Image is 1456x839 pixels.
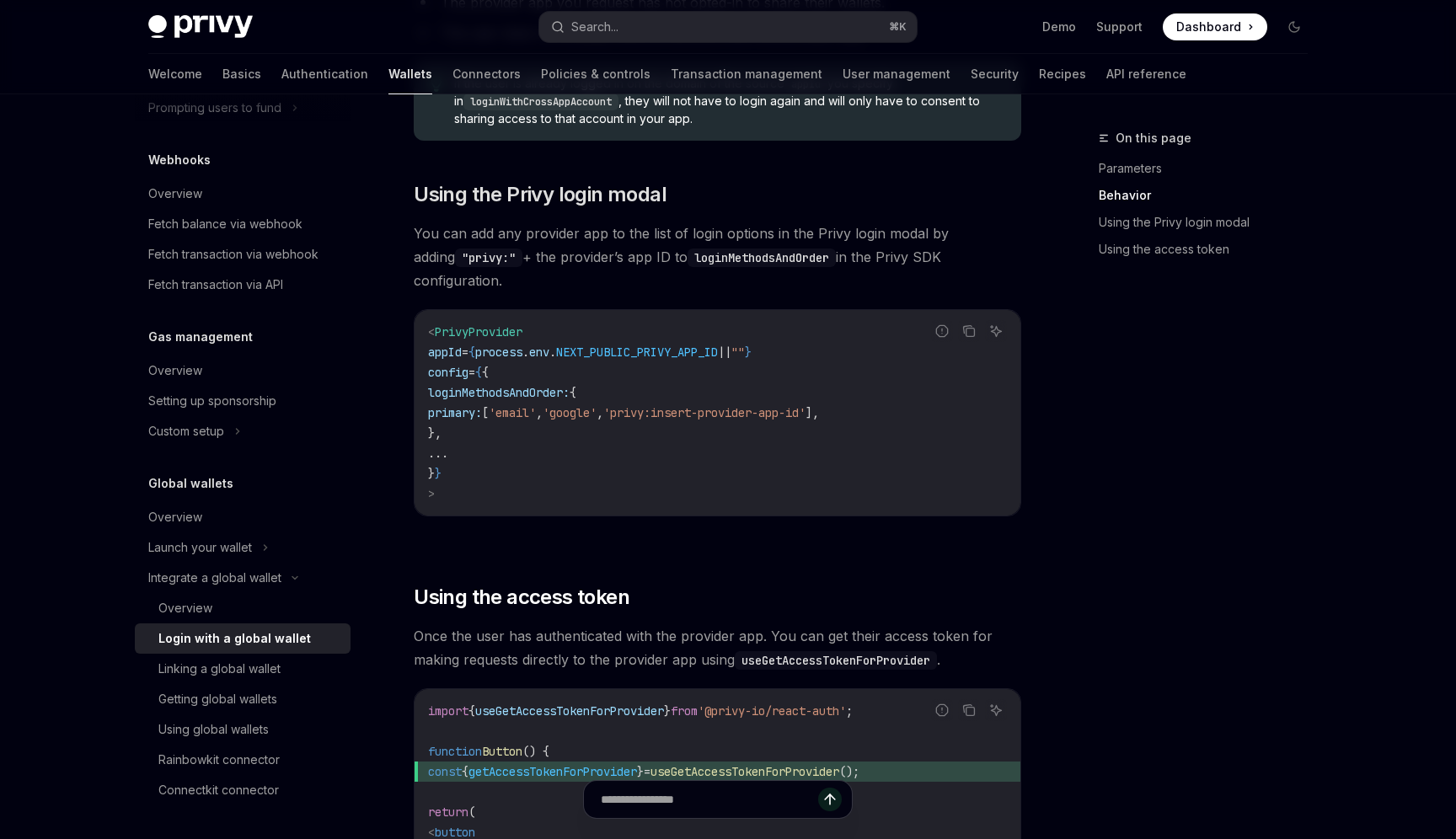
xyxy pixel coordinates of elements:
[428,744,482,759] span: function
[489,405,536,420] span: 'email'
[603,405,806,420] span: 'privy:insert-provider-app-id'
[428,425,442,441] span: },
[148,214,302,234] div: Fetch balance via webhook
[135,209,351,239] a: Fetch balance via webhook
[148,327,253,347] h5: Gas management
[985,699,1007,721] button: Ask AI
[843,54,950,94] a: User management
[731,345,745,360] span: ""
[958,320,980,342] button: Copy the contents from the code block
[463,94,618,110] code: loginWithCrossAppAccount
[428,446,448,461] span: ...
[931,320,953,342] button: Report incorrect code
[1099,155,1321,182] a: Parameters
[571,17,618,37] div: Search...
[745,345,752,360] span: }
[958,699,980,721] button: Copy the contents from the code block
[671,54,822,94] a: Transaction management
[1163,13,1267,40] a: Dashboard
[148,244,318,265] div: Fetch transaction via webhook
[388,54,432,94] a: Wallets
[462,764,468,779] span: {
[539,12,917,42] button: Search...⌘K
[135,355,351,386] a: Overview
[549,345,556,360] span: .
[428,324,435,339] span: <
[468,764,637,779] span: getAccessTokenForProvider
[148,15,253,39] img: dark logo
[135,654,351,684] a: Linking a global wallet
[536,405,543,420] span: ,
[135,179,351,209] a: Overview
[475,345,522,360] span: process
[158,750,280,770] div: Rainbowkit connector
[414,624,1021,671] span: Once the user has authenticated with the provider app. You can get their access token for making ...
[135,684,351,714] a: Getting global wallets
[135,270,351,300] a: Fetch transaction via API
[522,345,529,360] span: .
[158,780,279,800] div: Connectkit connector
[135,386,351,416] a: Setting up sponsorship
[818,788,842,811] button: Send message
[846,703,853,719] span: ;
[468,365,475,380] span: =
[135,745,351,775] a: Rainbowkit connector
[428,703,468,719] span: import
[428,365,468,380] span: config
[158,719,269,740] div: Using global wallets
[482,744,522,759] span: Button
[718,345,731,360] span: ||
[839,764,859,779] span: ();
[158,598,212,618] div: Overview
[148,507,202,527] div: Overview
[971,54,1019,94] a: Security
[543,405,597,420] span: 'google'
[135,502,351,532] a: Overview
[148,150,211,170] h5: Webhooks
[158,628,311,649] div: Login with a global wallet
[735,651,937,670] code: useGetAccessTokenForProvider
[1106,54,1186,94] a: API reference
[435,466,442,481] span: }
[148,473,233,494] h5: Global wallets
[522,744,549,759] span: () {
[570,385,576,400] span: {
[1116,128,1191,148] span: On this page
[158,659,281,679] div: Linking a global wallet
[135,714,351,745] a: Using global wallets
[462,345,468,360] span: =
[135,623,351,654] a: Login with a global wallet
[158,689,277,709] div: Getting global wallets
[1039,54,1086,94] a: Recipes
[148,421,224,441] div: Custom setup
[414,222,1021,292] span: You can add any provider app to the list of login options in the Privy login modal by adding + th...
[1099,236,1321,263] a: Using the access token
[475,703,664,719] span: useGetAccessTokenForProvider
[985,320,1007,342] button: Ask AI
[688,248,836,267] code: loginMethodsAndOrder
[455,248,522,267] code: "privy:"
[482,365,489,380] span: {
[148,537,252,558] div: Launch your wallet
[428,764,462,779] span: const
[428,486,435,501] span: >
[1099,209,1321,236] a: Using the Privy login modal
[475,365,482,380] span: {
[414,584,629,611] span: Using the access token
[529,345,549,360] span: env
[1096,19,1143,35] a: Support
[452,54,521,94] a: Connectors
[148,184,202,204] div: Overview
[428,345,462,360] span: appId
[1099,182,1321,209] a: Behavior
[698,703,846,719] span: '@privy-io/react-auth'
[428,466,435,481] span: }
[556,345,718,360] span: NEXT_PUBLIC_PRIVY_APP_ID
[597,405,603,420] span: ,
[644,764,650,779] span: =
[468,703,475,719] span: {
[428,405,482,420] span: primary:
[148,568,281,588] div: Integrate a global wallet
[148,391,276,411] div: Setting up sponsorship
[135,775,351,805] a: Connectkit connector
